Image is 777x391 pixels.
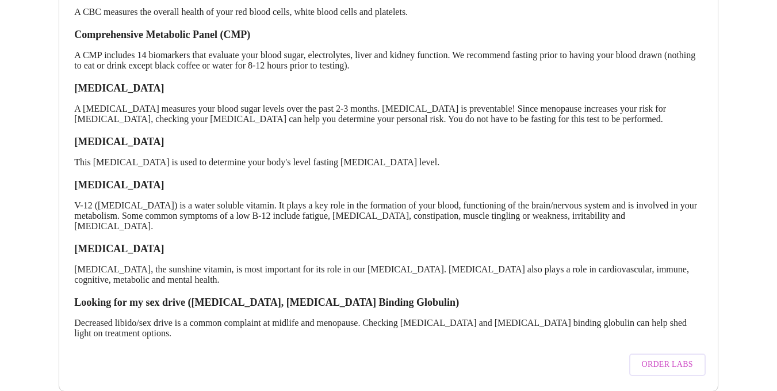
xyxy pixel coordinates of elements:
p: V-12 ([MEDICAL_DATA]) is a water soluble vitamin. It plays a key role in the formation of your bl... [74,200,703,231]
span: Order Labs [642,358,693,372]
p: A CBC measures the overall health of your red blood cells, white blood cells and platelets. [74,7,703,17]
h3: [MEDICAL_DATA] [74,136,703,148]
p: Decreased libido/sex drive is a common complaint at midlife and menopause. Checking [MEDICAL_DATA... [74,318,703,339]
h3: [MEDICAL_DATA] [74,179,703,191]
a: Order Labs [626,348,709,382]
h3: [MEDICAL_DATA] [74,82,703,94]
p: A [MEDICAL_DATA] measures your blood sugar levels over the past 2-3 months. [MEDICAL_DATA] is pre... [74,104,703,124]
button: Order Labs [629,354,706,376]
p: A CMP includes 14 biomarkers that evaluate your blood sugar, electrolytes, liver and kidney funct... [74,50,703,71]
h3: [MEDICAL_DATA] [74,243,703,255]
p: [MEDICAL_DATA], the sunshine vitamin, is most important for its role in our [MEDICAL_DATA]. [MEDI... [74,264,703,285]
h3: Looking for my sex drive ([MEDICAL_DATA], [MEDICAL_DATA] Binding Globulin) [74,297,703,309]
h3: Comprehensive Metabolic Panel (CMP) [74,29,703,41]
p: This [MEDICAL_DATA] is used to determine your body's level fasting [MEDICAL_DATA] level. [74,157,703,168]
